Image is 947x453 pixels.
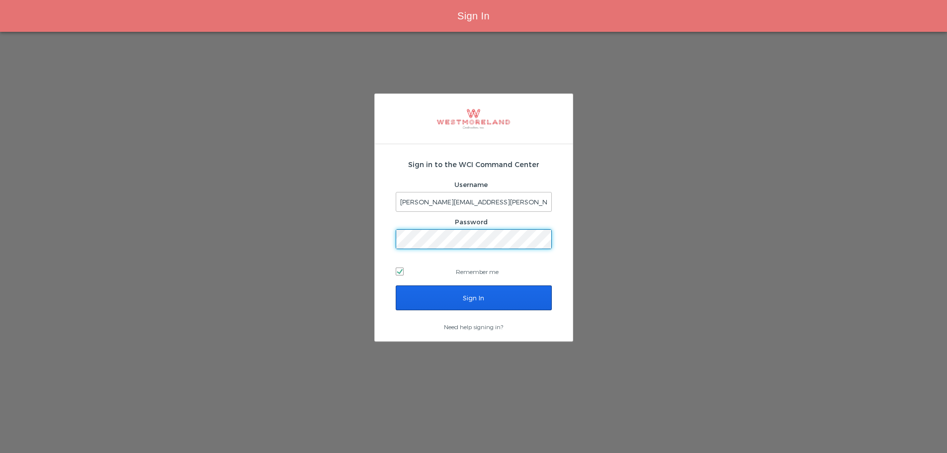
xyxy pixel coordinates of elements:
a: Need help signing in? [444,323,503,330]
h2: Sign in to the WCI Command Center [396,159,552,170]
label: Password [455,218,488,226]
span: Sign In [457,10,490,21]
label: Username [454,181,488,188]
input: Sign In [396,285,552,310]
label: Remember me [396,264,552,279]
